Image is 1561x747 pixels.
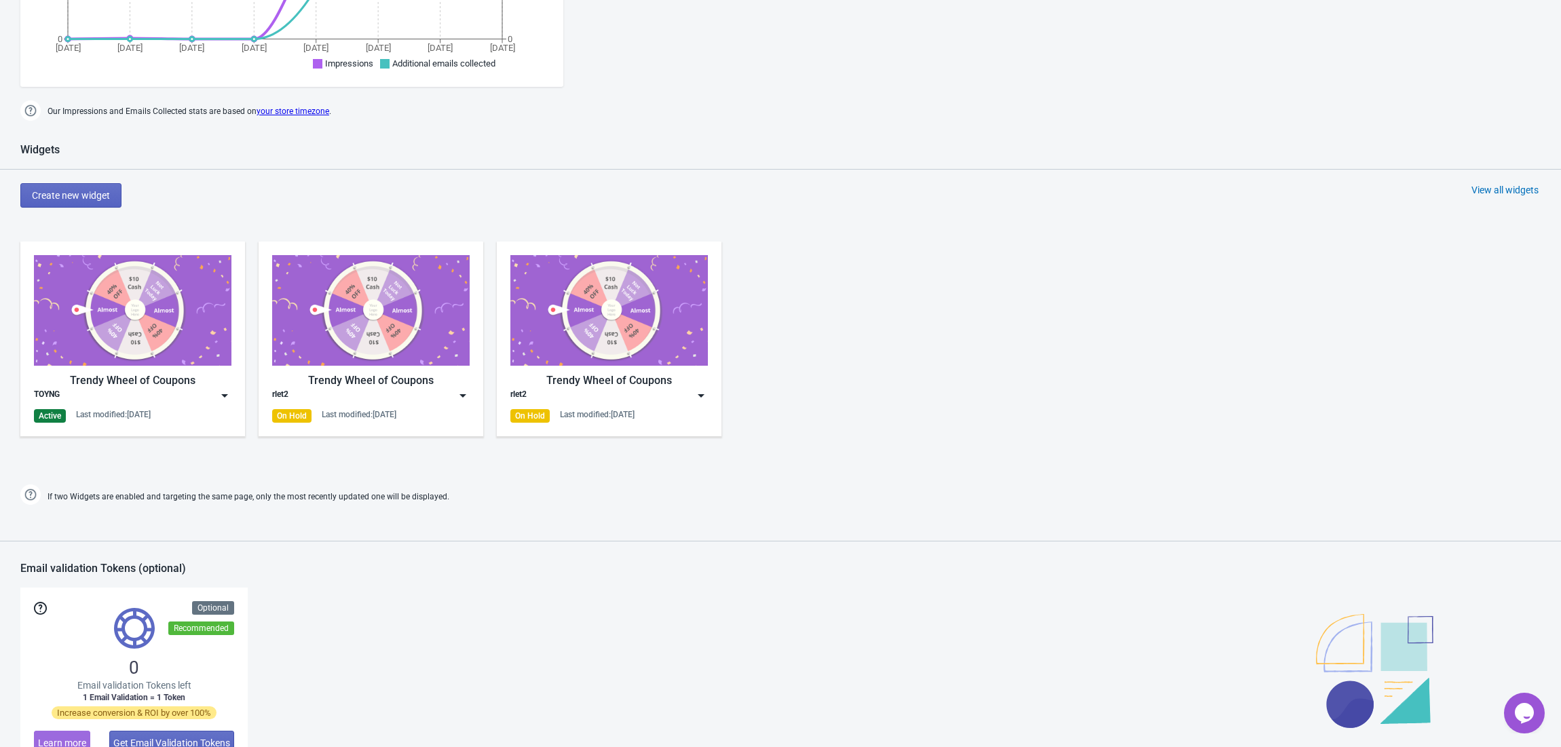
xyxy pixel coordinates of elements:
span: 1 Email Validation = 1 Token [83,692,185,703]
tspan: [DATE] [490,43,515,53]
span: Create new widget [32,190,110,201]
span: If two Widgets are enabled and targeting the same page, only the most recently updated one will b... [48,486,449,508]
tspan: [DATE] [366,43,391,53]
div: Recommended [168,621,234,635]
span: Increase conversion & ROI by over 100% [52,706,217,719]
div: Last modified: [DATE] [322,409,396,420]
img: trendy_game.png [34,255,231,366]
div: Optional [192,601,234,615]
div: Trendy Wheel of Coupons [34,372,231,389]
div: Trendy Wheel of Coupons [272,372,470,389]
tspan: 0 [58,34,62,44]
tspan: [DATE] [56,43,81,53]
img: tokens.svg [114,608,155,649]
div: TOYNG [34,389,60,402]
img: illustration.svg [1316,614,1433,728]
img: dropdown.png [218,389,231,402]
tspan: [DATE] [242,43,267,53]
div: Last modified: [DATE] [76,409,151,420]
img: help.png [20,484,41,505]
a: your store timezone [257,107,329,116]
img: dropdown.png [456,389,470,402]
div: On Hold [510,409,550,423]
div: Active [34,409,66,423]
span: Impressions [325,58,373,69]
img: trendy_game.png [510,255,708,366]
span: Additional emails collected [392,58,495,69]
div: rlet2 [272,389,288,402]
tspan: [DATE] [428,43,453,53]
button: Create new widget [20,183,121,208]
iframe: chat widget [1504,693,1547,733]
tspan: [DATE] [303,43,328,53]
img: help.png [20,100,41,121]
div: rlet2 [510,389,527,402]
tspan: [DATE] [179,43,204,53]
div: Last modified: [DATE] [560,409,635,420]
span: Our Impressions and Emails Collected stats are based on . [48,100,331,123]
div: Trendy Wheel of Coupons [510,372,708,389]
tspan: [DATE] [117,43,143,53]
span: 0 [129,657,139,678]
span: Email validation Tokens left [77,678,191,692]
div: View all widgets [1471,183,1539,197]
div: On Hold [272,409,312,423]
img: trendy_game.png [272,255,470,366]
tspan: 0 [508,34,512,44]
img: dropdown.png [694,389,708,402]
